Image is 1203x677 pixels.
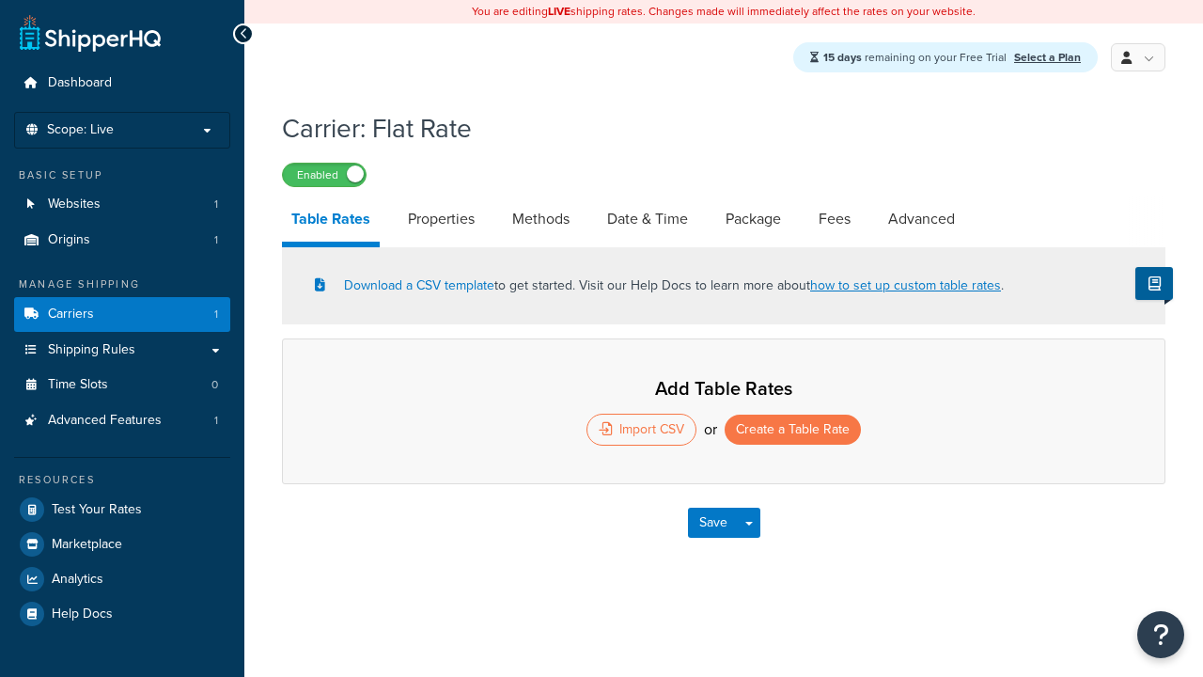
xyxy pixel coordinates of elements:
span: Time Slots [48,377,108,393]
h1: Carrier: Flat Rate [282,110,1142,147]
p: Add Table Rates [320,377,1127,400]
span: 1 [214,232,218,248]
li: Time Slots [14,368,230,402]
span: Websites [48,197,101,213]
a: Time Slots0 [14,368,230,402]
a: Shipping Rules [14,333,230,368]
a: Websites1 [14,187,230,222]
span: Test Your Rates [52,502,142,518]
li: Advanced Features [14,403,230,438]
button: Save [688,508,739,538]
a: Origins1 [14,223,230,258]
span: Carriers [48,307,94,323]
span: 1 [214,307,218,323]
button: Open Resource Center [1137,611,1184,658]
a: Methods [503,197,579,242]
li: Carriers [14,297,230,332]
a: Advanced Features1 [14,403,230,438]
a: Analytics [14,562,230,596]
a: Carriers1 [14,297,230,332]
span: 0 [211,377,218,393]
a: Dashboard [14,66,230,101]
div: Resources [14,472,230,488]
a: Select a Plan [1014,49,1081,66]
span: Dashboard [48,75,112,91]
span: or [704,417,717,443]
li: Websites [14,187,230,222]
a: Date & Time [598,197,697,242]
span: Advanced Features [48,413,162,429]
a: Advanced [879,197,964,242]
span: Marketplace [52,537,122,553]
a: Properties [398,197,484,242]
span: 1 [214,197,218,213]
b: LIVE [548,3,570,20]
strong: 15 days [823,49,862,66]
div: Basic Setup [14,167,230,183]
a: Package [716,197,790,242]
span: 1 [214,413,218,429]
div: Manage Shipping [14,276,230,292]
a: Fees [809,197,860,242]
li: Origins [14,223,230,258]
a: Help Docs [14,597,230,631]
span: Help Docs [52,606,113,622]
span: Shipping Rules [48,342,135,358]
button: Create a Table Rate [725,415,861,445]
a: how to set up custom table rates [810,276,1001,295]
span: remaining on your Free Trial [823,49,1009,66]
a: Test Your Rates [14,493,230,527]
a: Table Rates [282,197,380,247]
p: to get started. Visit our Help Docs to learn more about . [315,276,1004,296]
div: Import CSV [586,414,696,446]
button: Show Help Docs [1135,267,1173,300]
label: Enabled [283,164,366,186]
span: Analytics [52,572,103,588]
span: Origins [48,232,90,248]
a: Marketplace [14,527,230,561]
a: Download a CSV template [315,276,494,295]
span: Scope: Live [47,122,114,138]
